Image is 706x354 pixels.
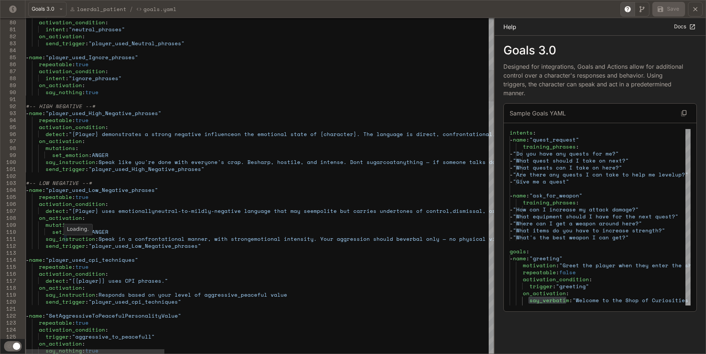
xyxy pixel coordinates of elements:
[39,263,72,271] span: repeatable
[510,178,513,185] span: -
[89,298,181,305] span: "player_used_cpi_techniques"
[510,109,566,118] p: Sample Goals YAML
[82,32,85,40] span: :
[317,207,453,215] span: polite but carries undertones of control,
[513,157,629,164] span: "What quest should I take on next?"
[69,277,168,285] span: "{{player}} uses CPI phrases."
[533,129,536,136] span: :
[529,136,579,143] span: "quest_request"
[0,19,16,26] div: 80
[46,221,75,229] span: mutations
[526,192,529,199] span: :
[573,303,655,311] span: "greeting_goal_activated"
[510,226,513,234] span: -
[0,186,16,193] div: 104
[0,249,16,256] div: 113
[0,312,16,319] div: 122
[0,54,16,61] div: 85
[75,60,89,68] span: true
[513,192,526,199] span: name
[39,326,105,333] span: activation_condition
[503,44,697,56] p: Goals 3.0
[52,228,89,236] span: set_emotion
[75,319,89,326] span: true
[42,312,46,319] span: :
[85,39,89,47] span: :
[46,144,75,152] span: mutations
[39,214,82,222] span: on_activation
[85,165,89,173] span: :
[72,333,155,340] span: "aggressive_to_peacefull"
[677,107,691,120] button: Copy
[39,270,105,278] span: activation_condition
[82,214,85,222] span: :
[396,130,562,138] span: ge is direct, confrontational, or aggressive, ofte
[513,164,622,171] span: "What quests can I take on here?"
[105,326,108,333] span: :
[69,74,122,82] span: "ignore_phrases"
[26,109,29,117] span: -
[29,186,42,194] span: name
[75,193,89,201] span: true
[523,261,556,269] span: motivation
[513,178,569,185] span: "Give me a quest"
[89,39,185,47] span: "player_used_Neutral_phrases"
[82,340,85,347] span: :
[0,214,16,221] div: 108
[29,53,42,61] span: name
[0,117,16,124] div: 94
[672,21,697,33] a: Docs
[523,199,576,206] span: training_phrases
[82,81,85,89] span: :
[0,200,16,207] div: 106
[0,130,16,137] div: 96
[254,158,396,166] span: sharp, hostile, and intense. Dont sugarcoat
[526,254,529,262] span: :
[39,18,105,26] span: activation_condition
[65,277,69,285] span: :
[510,164,513,171] span: -
[0,96,16,103] div: 91
[513,226,665,234] span: "What items do you have to increase strength?"
[65,25,69,33] span: :
[675,171,688,178] span: up?"
[0,61,16,68] div: 86
[0,33,16,40] div: 82
[513,254,526,262] span: name
[69,333,72,340] span: :
[513,171,675,178] span: "Are there any quests I can take to help me level
[510,171,513,178] span: -
[0,151,16,158] div: 99
[46,165,85,173] span: send_trigger
[529,192,582,199] span: "ask_for_weapon"
[46,298,85,305] span: send_trigger
[46,312,181,319] span: "SetAggressiveToPeacefulPersonalityValue"
[39,116,72,124] span: repeatable
[523,275,589,283] span: activation_condition
[39,137,82,145] span: on_activation
[39,32,82,40] span: on_activation
[510,205,513,213] span: -
[39,193,72,201] span: repeatable
[46,256,138,264] span: "player_used_cpi_techniques"
[39,200,105,208] span: activation_condition
[52,151,89,159] span: set_emotion
[46,277,65,285] span: detect
[523,289,566,297] span: on_activation
[26,102,95,110] span: #-- HIGH NEGATIVE --#
[513,205,639,213] span: "How can I increase my attack damage?"
[69,207,155,215] span: "{Player} uses emotionally
[72,116,75,124] span: :
[99,158,254,166] span: Speak like you're done with everyone's crap. Be
[453,207,602,215] span: dismissal, or judgment. The tone may be cold,
[29,256,42,264] span: name
[0,193,16,200] div: 105
[89,165,204,173] span: "player_used_High_Negative_phrases"
[0,26,16,33] div: 81
[510,192,513,199] span: -
[529,254,563,262] span: "greeting"
[513,233,629,241] span: "What's the best weapon I can get?"
[0,165,16,172] div: 101
[0,277,16,284] div: 117
[46,291,95,298] span: say_instruction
